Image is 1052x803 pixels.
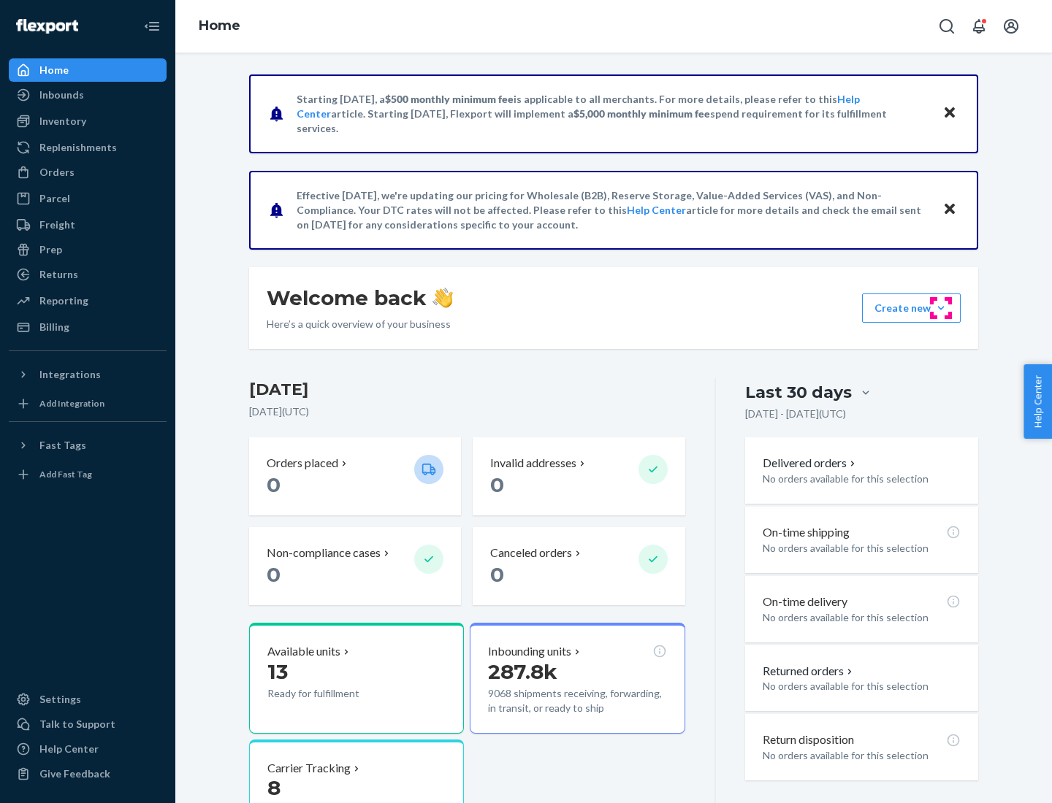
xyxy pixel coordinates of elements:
[9,213,167,237] a: Freight
[763,731,854,748] p: Return disposition
[9,463,167,486] a: Add Fast Tag
[473,437,685,515] button: Invalid addresses 0
[490,455,576,472] p: Invalid addresses
[9,263,167,286] a: Returns
[39,218,75,232] div: Freight
[763,541,961,556] p: No orders available for this selection
[627,204,686,216] a: Help Center
[249,404,685,419] p: [DATE] ( UTC )
[9,737,167,761] a: Help Center
[473,527,685,605] button: Canceled orders 0
[573,107,710,120] span: $5,000 monthly minimum fee
[267,285,453,311] h1: Welcome back
[9,762,167,785] button: Give Feedback
[267,643,340,660] p: Available units
[9,392,167,415] a: Add Integration
[490,545,572,561] p: Canceled orders
[267,455,338,472] p: Orders placed
[9,712,167,736] a: Talk to Support
[267,545,381,561] p: Non-compliance cases
[9,187,167,210] a: Parcel
[267,562,281,587] span: 0
[39,140,117,155] div: Replenishments
[39,367,101,382] div: Integrations
[385,93,514,105] span: $500 monthly minimum fee
[488,686,666,715] p: 9068 shipments receiving, forwarding, in transit, or ready to ship
[297,92,929,136] p: Starting [DATE], a is applicable to all merchants. For more details, please refer to this article...
[9,434,167,457] button: Fast Tags
[267,775,281,800] span: 8
[932,12,961,41] button: Open Search Box
[267,686,403,701] p: Ready for fulfillment
[297,188,929,232] p: Effective [DATE], we're updating our pricing for Wholesale (B2B), Reserve Storage, Value-Added Se...
[9,289,167,312] a: Reporting
[39,63,69,77] div: Home
[488,659,557,684] span: 287.8k
[249,437,461,515] button: Orders placed 0
[9,136,167,159] a: Replenishments
[763,455,858,472] button: Delivered orders
[763,524,850,541] p: On-time shipping
[39,717,115,731] div: Talk to Support
[39,468,92,480] div: Add Fast Tag
[9,161,167,184] a: Orders
[9,109,167,133] a: Inventory
[267,472,281,497] span: 0
[39,742,99,756] div: Help Center
[187,5,252,47] ol: breadcrumbs
[763,472,961,486] p: No orders available for this selection
[763,663,855,680] button: Returned orders
[16,19,78,34] img: Flexport logo
[996,12,1026,41] button: Open account menu
[39,88,84,102] div: Inbounds
[249,623,464,734] button: Available units13Ready for fulfillment
[137,12,167,41] button: Close Navigation
[39,438,86,453] div: Fast Tags
[9,363,167,386] button: Integrations
[267,760,351,777] p: Carrier Tracking
[9,83,167,107] a: Inbounds
[745,381,852,404] div: Last 30 days
[249,527,461,605] button: Non-compliance cases 0
[763,593,847,610] p: On-time delivery
[9,58,167,82] a: Home
[745,407,846,421] p: [DATE] - [DATE] ( UTC )
[39,114,86,128] div: Inventory
[9,238,167,261] a: Prep
[39,692,81,707] div: Settings
[763,748,961,763] p: No orders available for this selection
[490,562,504,587] span: 0
[862,293,961,323] button: Create new
[267,317,453,331] p: Here’s a quick overview of your business
[470,623,685,734] button: Inbounding units287.8k9068 shipments receiving, forwarding, in transit, or ready to ship
[964,12,994,41] button: Open notifications
[763,679,961,693] p: No orders available for this selection
[488,643,571,660] p: Inbounding units
[763,610,961,625] p: No orders available for this selection
[432,288,453,308] img: hand-wave emoji
[9,315,167,339] a: Billing
[39,320,69,334] div: Billing
[490,472,504,497] span: 0
[940,199,959,220] button: Close
[39,267,78,282] div: Returns
[267,659,288,684] span: 13
[39,191,70,206] div: Parcel
[9,688,167,711] a: Settings
[39,293,88,308] div: Reporting
[1024,364,1052,439] button: Help Center
[39,766,110,781] div: Give Feedback
[39,165,75,180] div: Orders
[249,378,685,401] h3: [DATE]
[39,397,104,410] div: Add Integration
[940,103,959,124] button: Close
[39,242,62,257] div: Prep
[199,18,240,34] a: Home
